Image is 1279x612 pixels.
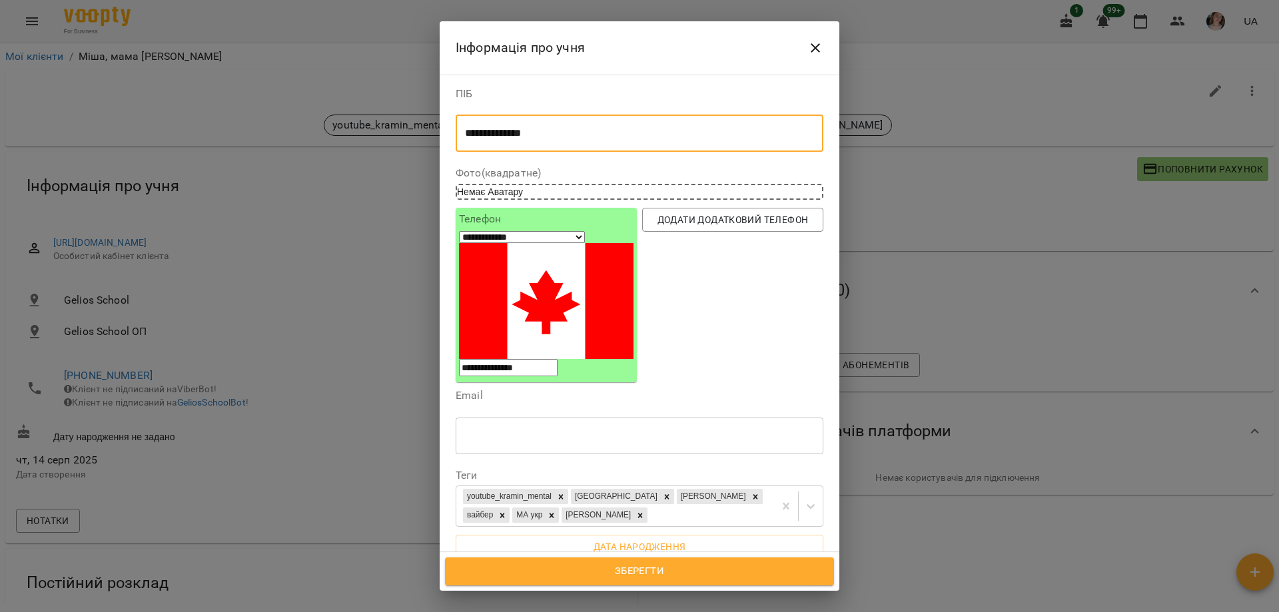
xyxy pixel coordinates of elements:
img: Canada [459,243,634,360]
label: Фото(квадратне) [456,168,823,178]
button: Дата народження [456,535,823,559]
button: Зберегти [445,557,834,585]
div: МА укр [512,507,544,523]
div: youtube_kramin_mental [463,489,554,504]
label: Теги [456,470,823,481]
div: [GEOGRAPHIC_DATA] [571,489,659,504]
button: Додати додатковий телефон [642,208,823,232]
div: [PERSON_NAME] [677,489,748,504]
span: Немає Аватару [457,186,523,197]
button: Close [799,32,831,64]
label: Телефон [459,214,634,224]
span: Дата народження [466,539,813,555]
label: Email [456,390,823,401]
div: [PERSON_NAME] [562,507,633,523]
h6: Інформація про учня [456,37,585,58]
label: ПІБ [456,89,823,99]
span: Додати додатковий телефон [653,212,813,228]
select: Phone number country [459,231,585,243]
div: вайбер [463,507,495,523]
span: Зберегти [460,563,819,580]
